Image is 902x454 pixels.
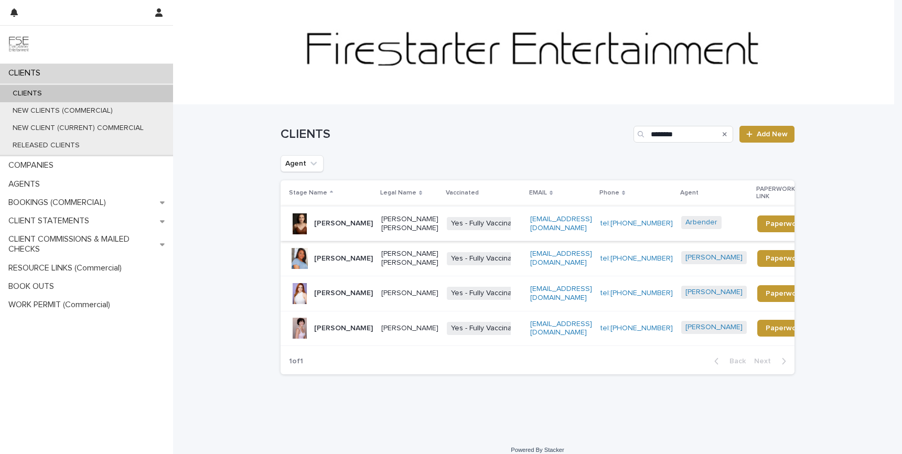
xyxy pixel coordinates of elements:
[757,131,788,138] span: Add New
[757,285,811,302] a: Paperwork
[766,290,803,297] span: Paperwork
[281,206,828,241] tr: [PERSON_NAME][PERSON_NAME] [PERSON_NAME]Yes - Fully Vaccinated[EMAIL_ADDRESS][DOMAIN_NAME]tel:[PH...
[4,282,62,291] p: BOOK OUTS
[4,179,48,189] p: AGENTS
[685,218,717,227] a: Arbender
[314,254,373,263] p: [PERSON_NAME]
[4,234,160,254] p: CLIENT COMMISSIONS & MAILED CHECKS
[4,216,98,226] p: CLIENT STATEMENTS
[680,187,699,199] p: Agent
[511,447,564,453] a: Powered By Stacker
[381,215,438,233] p: [PERSON_NAME] [PERSON_NAME]
[447,322,527,335] span: Yes - Fully Vaccinated
[530,285,592,301] a: [EMAIL_ADDRESS][DOMAIN_NAME]
[530,250,592,266] a: [EMAIL_ADDRESS][DOMAIN_NAME]
[281,241,828,276] tr: [PERSON_NAME][PERSON_NAME] [PERSON_NAME]Yes - Fully Vaccinated[EMAIL_ADDRESS][DOMAIN_NAME]tel:[PH...
[757,320,811,337] a: Paperwork
[4,89,50,98] p: CLIENTS
[314,324,373,333] p: [PERSON_NAME]
[447,287,527,300] span: Yes - Fully Vaccinated
[4,141,88,150] p: RELEASED CLIENTS
[4,198,114,208] p: BOOKINGS (COMMERCIAL)
[281,276,828,311] tr: [PERSON_NAME][PERSON_NAME]Yes - Fully Vaccinated[EMAIL_ADDRESS][DOMAIN_NAME]tel:[PHONE_NUMBER][PE...
[706,356,750,366] button: Back
[766,255,803,262] span: Paperwork
[739,126,794,143] a: Add New
[447,252,527,265] span: Yes - Fully Vaccinated
[447,217,527,230] span: Yes - Fully Vaccinated
[381,324,438,333] p: [PERSON_NAME]
[685,323,743,332] a: [PERSON_NAME]
[633,126,733,143] input: Search
[529,187,547,199] p: EMAIL
[8,34,29,55] img: 9JgRvJ3ETPGCJDhvPVA5
[446,187,479,199] p: Vaccinated
[4,300,119,310] p: WORK PERMIT (Commercial)
[281,311,828,346] tr: [PERSON_NAME][PERSON_NAME]Yes - Fully Vaccinated[EMAIL_ADDRESS][DOMAIN_NAME]tel:[PHONE_NUMBER][PE...
[600,255,673,262] a: tel:[PHONE_NUMBER]
[281,349,312,374] p: 1 of 1
[381,250,438,267] p: [PERSON_NAME] [PERSON_NAME]
[750,356,794,366] button: Next
[766,220,803,228] span: Paperwork
[4,106,121,115] p: NEW CLIENTS (COMMERCIAL)
[314,219,373,228] p: [PERSON_NAME]
[600,220,673,227] a: tel:[PHONE_NUMBER]
[281,127,629,142] h1: CLIENTS
[381,289,438,298] p: [PERSON_NAME]
[4,263,130,273] p: RESOURCE LINKS (Commercial)
[4,124,152,133] p: NEW CLIENT (CURRENT) COMMERCIAL
[754,358,777,365] span: Next
[314,289,373,298] p: [PERSON_NAME]
[530,215,592,232] a: [EMAIL_ADDRESS][DOMAIN_NAME]
[600,289,673,297] a: tel:[PHONE_NUMBER]
[599,187,619,199] p: Phone
[723,358,746,365] span: Back
[380,187,416,199] p: Legal Name
[530,320,592,337] a: [EMAIL_ADDRESS][DOMAIN_NAME]
[600,325,673,332] a: tel:[PHONE_NUMBER]
[685,253,743,262] a: [PERSON_NAME]
[757,215,811,232] a: Paperwork
[757,250,811,267] a: Paperwork
[766,325,803,332] span: Paperwork
[756,183,806,203] p: PAPERWORK LINK
[281,155,324,172] button: Agent
[289,187,327,199] p: Stage Name
[4,68,49,78] p: CLIENTS
[685,288,743,297] a: [PERSON_NAME]
[4,160,62,170] p: COMPANIES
